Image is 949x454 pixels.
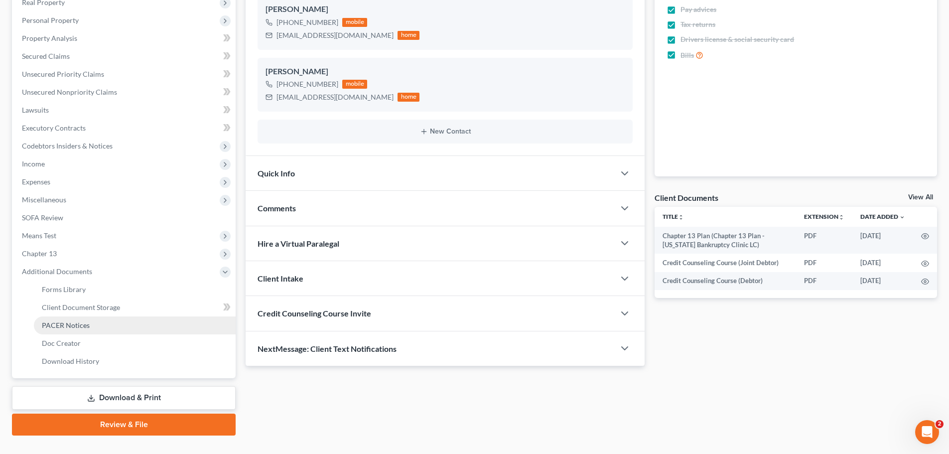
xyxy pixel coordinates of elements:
[258,239,339,248] span: Hire a Virtual Paralegal
[258,274,303,283] span: Client Intake
[899,214,905,220] i: expand_more
[22,16,79,24] span: Personal Property
[14,101,236,119] a: Lawsuits
[22,195,66,204] span: Miscellaneous
[936,420,944,428] span: 2
[22,249,57,258] span: Chapter 13
[22,124,86,132] span: Executory Contracts
[908,194,933,201] a: View All
[22,159,45,168] span: Income
[258,308,371,318] span: Credit Counseling Course Invite
[796,272,852,290] td: PDF
[34,334,236,352] a: Doc Creator
[678,214,684,220] i: unfold_more
[258,344,397,353] span: NextMessage: Client Text Notifications
[680,4,716,14] span: Pay advices
[796,227,852,254] td: PDF
[342,18,367,27] div: mobile
[34,299,236,316] a: Client Document Storage
[655,254,796,272] td: Credit Counseling Course (Joint Debtor)
[34,316,236,334] a: PACER Notices
[655,272,796,290] td: Credit Counseling Course (Debtor)
[12,414,236,436] a: Review & File
[22,267,92,276] span: Additional Documents
[42,357,99,365] span: Download History
[22,106,49,114] span: Lawsuits
[22,213,63,222] span: SOFA Review
[34,352,236,370] a: Download History
[14,83,236,101] a: Unsecured Nonpriority Claims
[14,209,236,227] a: SOFA Review
[276,17,338,27] div: [PHONE_NUMBER]
[22,52,70,60] span: Secured Claims
[258,203,296,213] span: Comments
[852,254,913,272] td: [DATE]
[22,231,56,240] span: Means Test
[258,168,295,178] span: Quick Info
[796,254,852,272] td: PDF
[42,285,86,294] span: Forms Library
[680,19,715,29] span: Tax returns
[42,339,81,347] span: Doc Creator
[22,70,104,78] span: Unsecured Priority Claims
[852,227,913,254] td: [DATE]
[22,142,113,150] span: Codebtors Insiders & Notices
[34,281,236,299] a: Forms Library
[266,3,625,15] div: [PERSON_NAME]
[14,29,236,47] a: Property Analysis
[276,30,394,40] div: [EMAIL_ADDRESS][DOMAIN_NAME]
[838,214,844,220] i: unfold_more
[852,272,913,290] td: [DATE]
[42,303,120,311] span: Client Document Storage
[276,92,394,102] div: [EMAIL_ADDRESS][DOMAIN_NAME]
[398,93,419,102] div: home
[266,128,625,136] button: New Contact
[266,66,625,78] div: [PERSON_NAME]
[276,79,338,89] div: [PHONE_NUMBER]
[22,88,117,96] span: Unsecured Nonpriority Claims
[804,213,844,220] a: Extensionunfold_more
[14,65,236,83] a: Unsecured Priority Claims
[14,47,236,65] a: Secured Claims
[398,31,419,40] div: home
[680,50,694,60] span: Bills
[42,321,90,329] span: PACER Notices
[12,386,236,410] a: Download & Print
[22,34,77,42] span: Property Analysis
[680,34,794,44] span: Drivers license & social security card
[655,192,718,203] div: Client Documents
[655,227,796,254] td: Chapter 13 Plan (Chapter 13 Plan - [US_STATE] Bankruptcy Clinic LC)
[22,177,50,186] span: Expenses
[915,420,939,444] iframe: Intercom live chat
[14,119,236,137] a: Executory Contracts
[663,213,684,220] a: Titleunfold_more
[860,213,905,220] a: Date Added expand_more
[342,80,367,89] div: mobile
